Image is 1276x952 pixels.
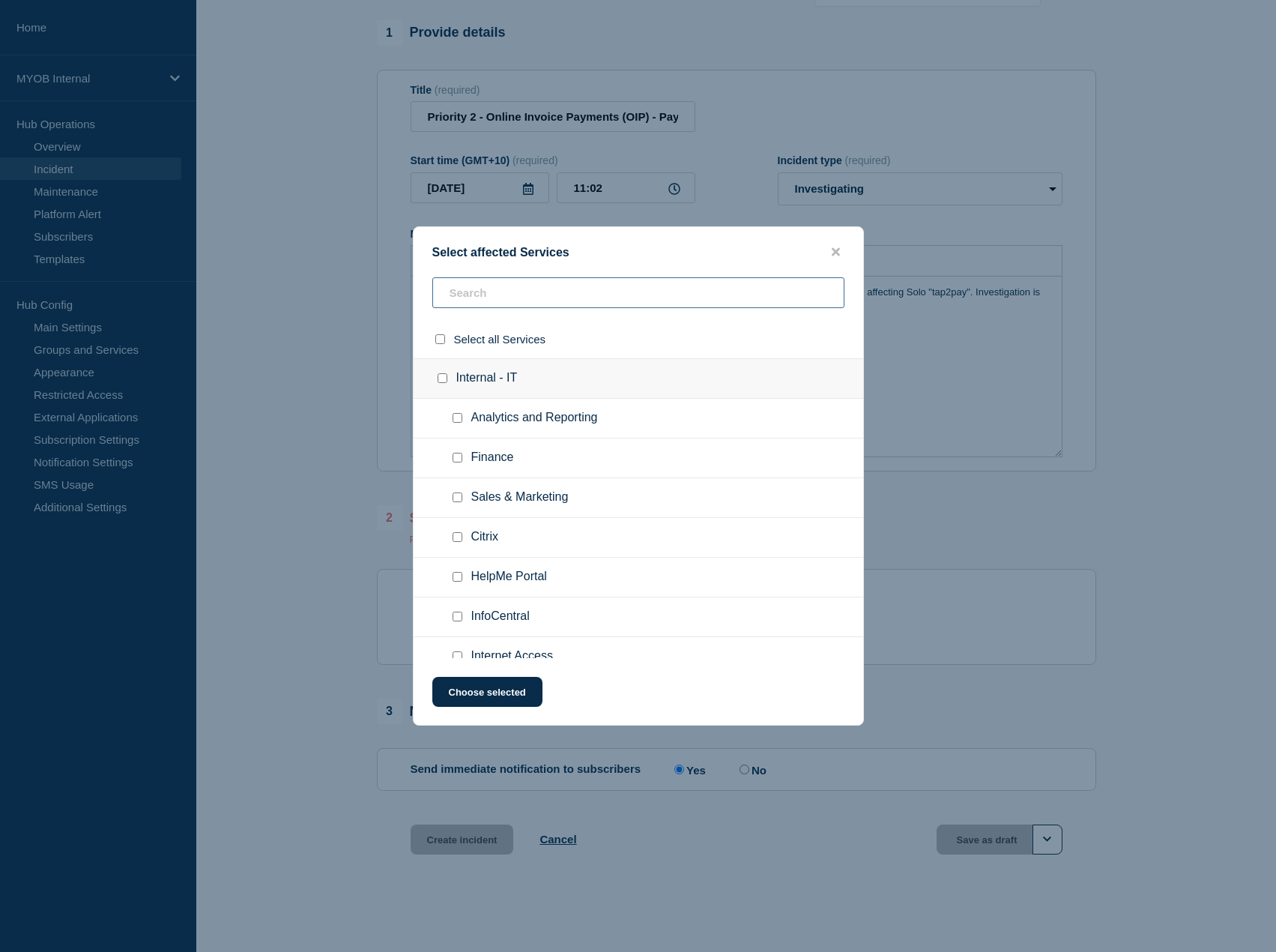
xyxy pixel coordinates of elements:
[453,651,462,661] input: Internet Access checkbox
[453,532,462,542] input: Citrix checkbox
[454,333,546,346] span: Select all Services
[432,677,542,707] button: Choose selected
[453,572,462,582] input: HelpMe Portal checkbox
[471,570,547,585] span: HelpMe Portal
[827,245,844,259] button: close button
[438,373,447,383] input: Internal - IT checkbox
[414,245,863,259] div: Select affected Services
[471,649,553,664] span: Internet Access
[471,451,514,466] span: Finance
[414,358,863,399] div: Internal - IT
[471,530,498,545] span: Citrix
[453,612,462,621] input: InfoCentral checkbox
[453,453,462,463] input: Finance checkbox
[435,334,445,344] input: select all checkbox
[471,609,530,624] span: InfoCentral
[471,490,569,505] span: Sales & Marketing
[453,413,462,423] input: Analytics and Reporting checkbox
[453,492,462,502] input: Sales & Marketing checkbox
[432,277,844,308] input: Search
[471,411,598,426] span: Analytics and Reporting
